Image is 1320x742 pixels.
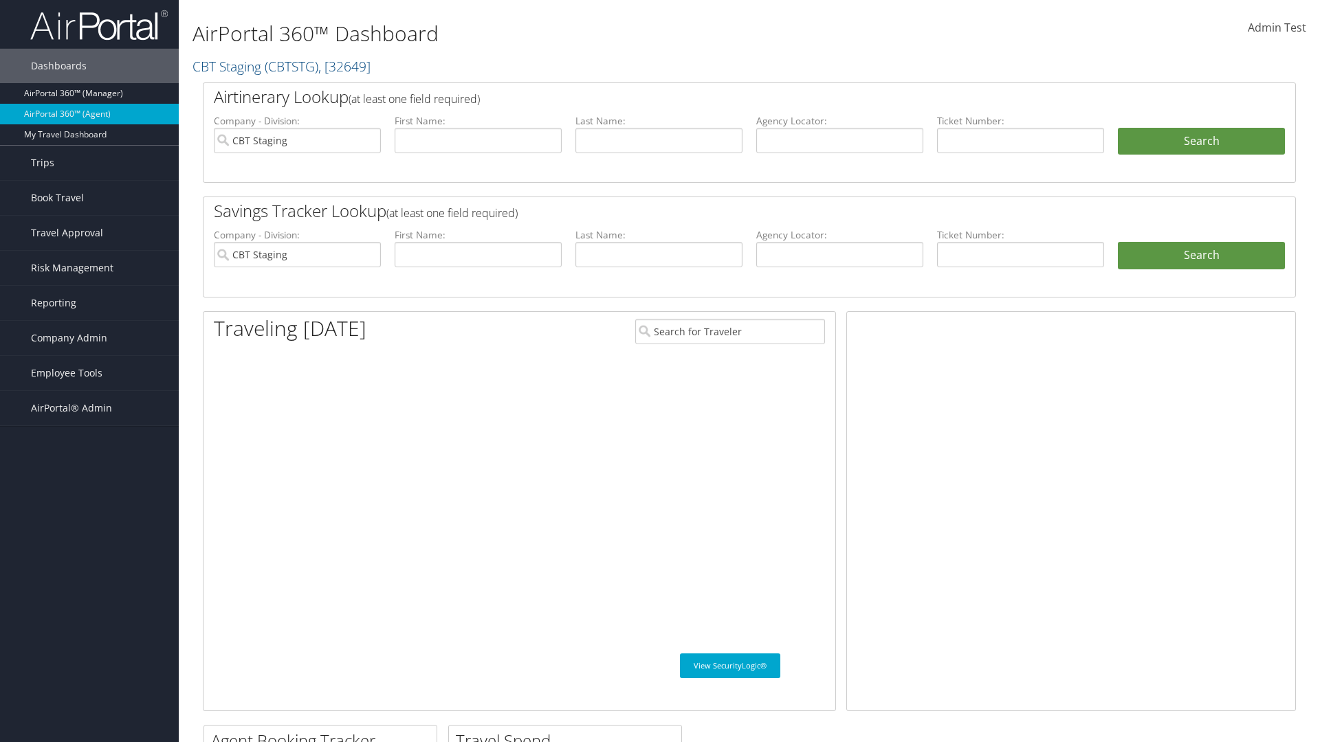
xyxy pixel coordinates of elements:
[214,114,381,128] label: Company - Division:
[214,228,381,242] label: Company - Division:
[214,85,1194,109] h2: Airtinerary Lookup
[31,49,87,83] span: Dashboards
[937,114,1104,128] label: Ticket Number:
[31,321,107,355] span: Company Admin
[635,319,825,344] input: Search for Traveler
[575,114,742,128] label: Last Name:
[214,199,1194,223] h2: Savings Tracker Lookup
[31,356,102,390] span: Employee Tools
[680,653,780,678] a: View SecurityLogic®
[31,286,76,320] span: Reporting
[1248,20,1306,35] span: Admin Test
[395,228,562,242] label: First Name:
[1248,7,1306,49] a: Admin Test
[756,114,923,128] label: Agency Locator:
[192,57,371,76] a: CBT Staging
[214,242,381,267] input: search accounts
[1118,128,1285,155] button: Search
[265,57,318,76] span: ( CBTSTG )
[756,228,923,242] label: Agency Locator:
[214,314,366,343] h1: Traveling [DATE]
[30,9,168,41] img: airportal-logo.png
[31,391,112,425] span: AirPortal® Admin
[318,57,371,76] span: , [ 32649 ]
[349,91,480,106] span: (at least one field required)
[937,228,1104,242] label: Ticket Number:
[31,146,54,180] span: Trips
[31,181,84,215] span: Book Travel
[1118,242,1285,269] a: Search
[31,216,103,250] span: Travel Approval
[192,19,935,48] h1: AirPortal 360™ Dashboard
[575,228,742,242] label: Last Name:
[31,251,113,285] span: Risk Management
[386,205,518,221] span: (at least one field required)
[395,114,562,128] label: First Name:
